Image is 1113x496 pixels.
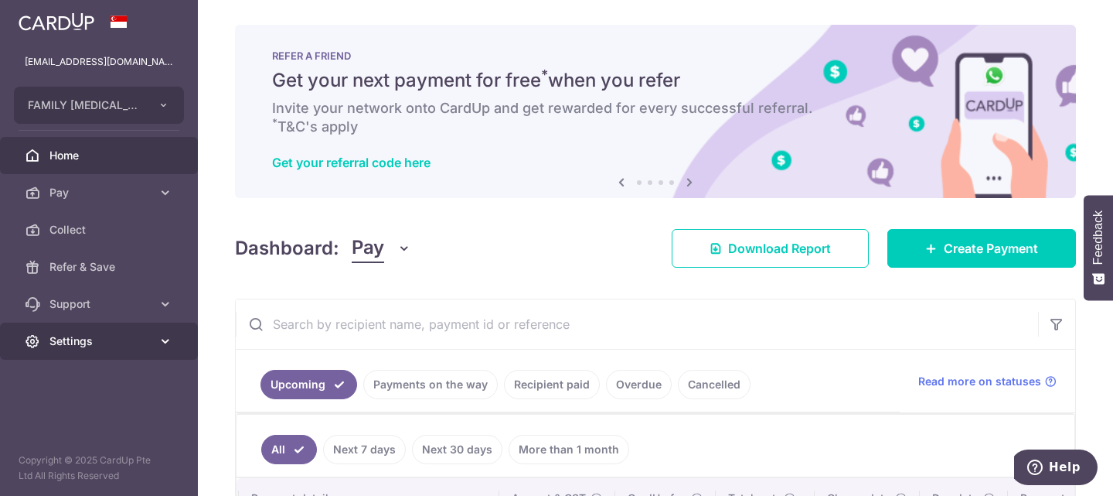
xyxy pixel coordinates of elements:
[235,25,1076,198] img: RAF banner
[272,68,1039,93] h5: Get your next payment for free when you refer
[352,234,411,263] button: Pay
[672,229,869,268] a: Download Report
[944,239,1038,258] span: Create Payment
[363,370,498,399] a: Payments on the way
[49,259,151,275] span: Refer & Save
[261,435,317,464] a: All
[323,435,406,464] a: Next 7 days
[728,239,831,258] span: Download Report
[1014,450,1098,488] iframe: Opens a widget where you can find more information
[19,12,94,31] img: CardUp
[887,229,1076,268] a: Create Payment
[918,374,1057,389] a: Read more on statuses
[28,97,142,113] span: FAMILY [MEDICAL_DATA] CENTRE PTE. LTD.
[272,155,431,170] a: Get your referral code here
[272,50,1039,62] p: REFER A FRIEND
[1084,195,1113,300] button: Feedback - Show survey
[918,374,1041,389] span: Read more on statuses
[235,234,339,262] h4: Dashboard:
[1091,210,1105,265] span: Feedback
[509,435,629,464] a: More than 1 month
[412,435,502,464] a: Next 30 days
[14,87,184,124] button: FAMILY [MEDICAL_DATA] CENTRE PTE. LTD.
[606,370,672,399] a: Overdue
[678,370,751,399] a: Cancelled
[49,296,151,312] span: Support
[25,54,173,70] p: [EMAIL_ADDRESS][DOMAIN_NAME]
[49,334,151,349] span: Settings
[49,222,151,238] span: Collect
[260,370,357,399] a: Upcoming
[49,148,151,163] span: Home
[272,99,1039,136] h6: Invite your network onto CardUp and get rewarded for every successful referral. T&C's apply
[352,234,384,263] span: Pay
[504,370,600,399] a: Recipient paid
[49,185,151,200] span: Pay
[236,299,1038,349] input: Search by recipient name, payment id or reference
